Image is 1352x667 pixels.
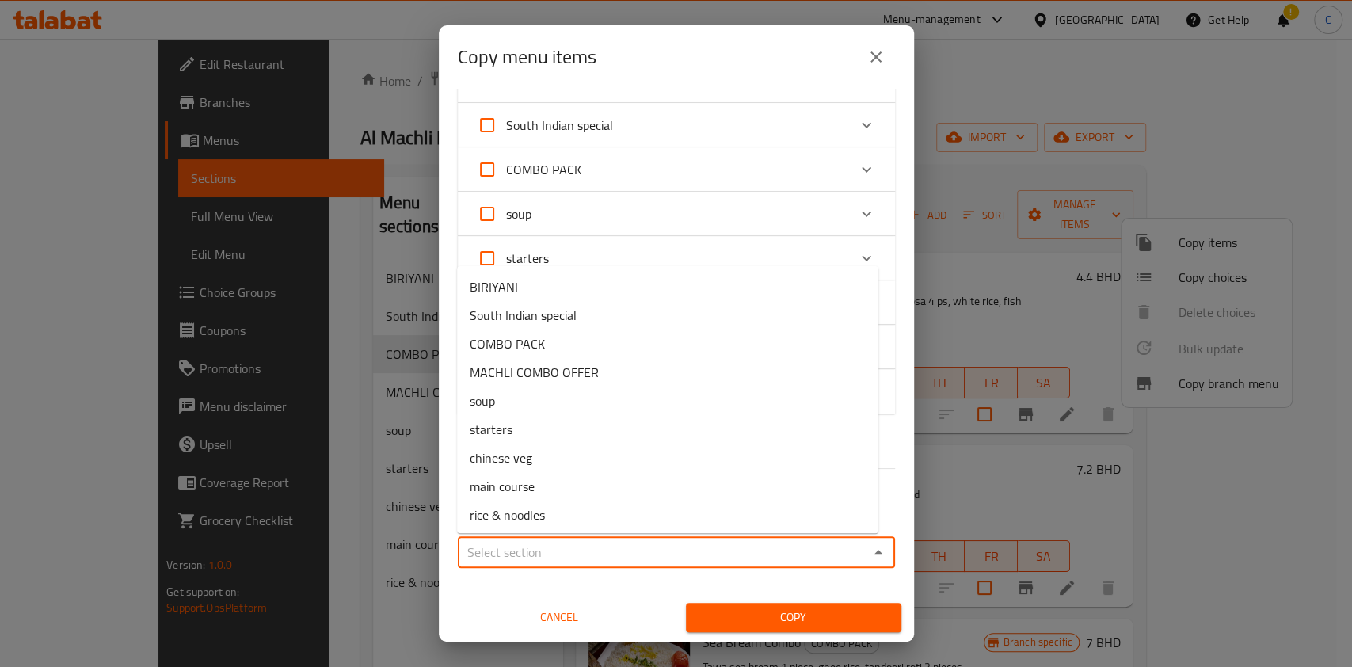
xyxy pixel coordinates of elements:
span: rice & noodles [470,505,545,524]
span: starters [506,246,549,270]
label: Acknowledge [468,151,581,189]
span: MACHLI COMBO OFFER [470,363,599,382]
span: starters [470,420,512,439]
h2: Copy menu items [458,44,596,70]
div: Expand [458,103,895,147]
span: Copy [699,608,889,627]
span: South Indian special [470,306,577,325]
span: main course [470,477,535,496]
div: Expand [458,236,895,280]
span: Cancel [458,608,661,627]
button: Copy [686,603,901,632]
button: Cancel [451,603,667,632]
span: COMBO PACK [506,158,581,181]
span: soup [470,391,495,410]
span: chinese veg [470,448,532,467]
button: Close [867,541,889,563]
span: South Indian special [506,113,613,137]
label: Acknowledge [468,239,549,277]
span: soup [506,202,531,226]
label: Acknowledge [468,195,531,233]
span: COMBO PACK [470,334,545,353]
input: Select section [463,541,864,563]
div: Expand [458,192,895,236]
span: BIRIYANI [470,277,518,296]
div: Expand [458,147,895,192]
label: Acknowledge [468,106,613,144]
button: close [857,38,895,76]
